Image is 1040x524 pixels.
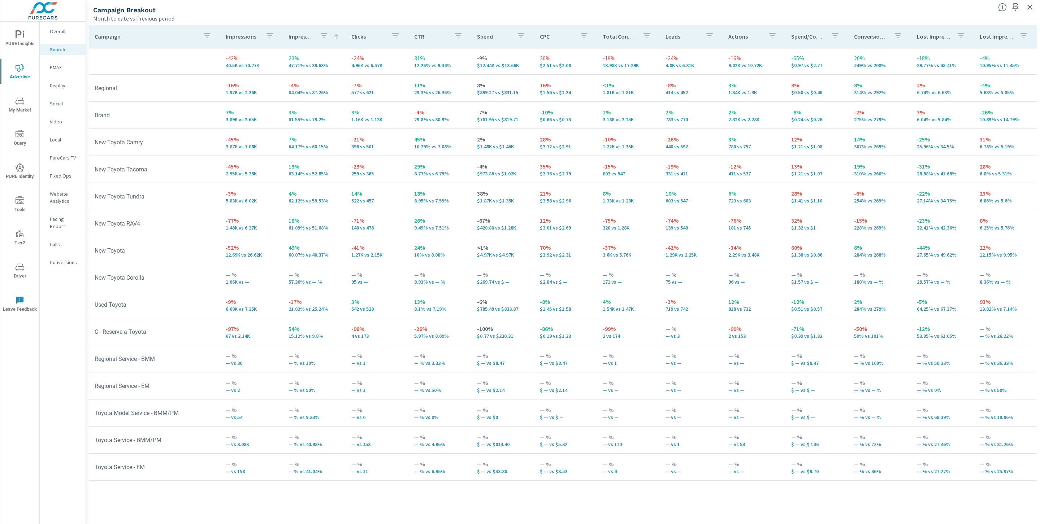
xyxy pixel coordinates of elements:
p: 1,326 vs 1,231 [603,198,654,204]
p: 31% [980,135,1031,144]
p: 5,831 vs 6,018 [226,198,277,204]
p: -19% [603,54,654,62]
p: $3.01 vs $2.69 [540,225,591,231]
p: 32.41% vs 42.36% [917,225,968,231]
button: Exit Fullscreen [1024,1,1036,13]
p: — % [728,270,780,279]
p: 1,813 vs 1,811 [603,89,654,95]
p: 12.26% vs 9.34% [414,62,465,68]
p: $420.80 vs $1,284.68 [477,225,528,231]
p: $1,481.34 vs $1,455.46 [477,144,528,149]
p: $1.21 vs $1.08 [791,144,842,149]
p: -10% [540,108,591,117]
p: $0.24 vs $0.26 [791,117,842,122]
p: 14% [854,135,905,144]
p: -9% [477,54,528,62]
p: 2% [666,108,717,117]
div: Fixed Ops [40,170,86,181]
p: 398 vs 501 [351,144,403,149]
p: 2,952 vs 5,377 [226,171,277,176]
p: 307% vs 269% [854,144,905,149]
p: — % [791,270,842,279]
p: 8% [980,216,1031,225]
p: 6.78% vs 5.19% [980,144,1031,149]
p: -9% [226,297,277,306]
p: 3% [728,135,780,144]
p: 2% [917,81,968,89]
p: Pacing Report [50,215,80,230]
p: 139 vs 540 [666,225,717,231]
p: 471 vs 537 [728,171,780,176]
td: Brand [89,106,220,125]
p: Lost Impression Share Rank [917,33,951,40]
p: 32% [791,216,842,225]
p: Leads [666,33,699,40]
p: 4,964 vs 6,567 [351,62,403,68]
p: -19% [666,162,717,171]
p: -34% [728,243,780,252]
p: 25.96% vs 34.5% [917,144,968,149]
p: Video [50,118,80,125]
p: 12,694 vs 26,621 [226,252,277,258]
span: PURE Insights [3,30,37,48]
p: 10.29% vs 7.08% [414,144,465,149]
p: 19% [289,162,340,171]
p: 29% [414,162,465,171]
td: New Toyota RAV4 [89,214,220,233]
div: Calls [40,239,86,250]
p: $2.51 vs $2.08 [540,62,591,68]
p: -24% [666,54,717,62]
p: 31% [414,54,465,62]
p: Lost Impression Share Budget [980,33,1014,40]
p: 8.77% vs 6.79% [414,171,465,176]
h5: Campaign Breakout [93,6,156,14]
p: 26% [414,216,465,225]
p: -4% [980,54,1031,62]
p: 284% vs 268% [854,252,905,258]
p: 780 vs 757 [728,144,780,149]
p: 1,158 vs 1,127 [351,117,403,122]
p: 6% [728,189,780,198]
p: <1% [477,243,528,252]
p: 14% [351,189,403,198]
div: Conversions [40,257,86,268]
p: 47.71% vs 39.63% [289,62,340,68]
p: Campaign [95,33,197,40]
p: 40,502 vs 70,274 [226,62,277,68]
p: Impression Share [289,33,314,40]
div: Overall [40,26,86,37]
p: 60% [791,243,842,252]
p: 249% vs 208% [854,62,905,68]
p: — % [477,270,528,279]
p: 12.15% vs 9.95% [980,252,1031,258]
td: New Toyota Tacoma [89,160,220,179]
p: $1.32 vs $1 [791,225,842,231]
span: Tier2 [3,230,37,247]
p: 64.17% vs 60.15% [289,144,340,149]
p: 181 vs 745 [728,225,780,231]
p: 1,476 vs 6,368 [226,225,277,231]
p: 3% [289,108,340,117]
p: 27.14% vs 34.75% [917,198,968,204]
p: -18% [917,54,968,62]
p: Fixed Ops [50,172,80,179]
p: 81.55% vs 79.2% [289,117,340,122]
p: 75 vs — [666,279,717,285]
p: CTR [414,33,448,40]
p: Conversions [50,259,80,266]
p: 1,295 vs 2,251 [666,252,717,258]
p: 3% [917,108,968,117]
p: -42% [226,54,277,62]
p: 10% vs 8.08% [414,252,465,258]
span: Driver [3,263,37,280]
p: 140 vs 478 [351,225,403,231]
p: 9.49% vs 7.51% [414,225,465,231]
p: 7% [289,135,340,144]
p: 577 vs 621 [351,89,403,95]
p: 603 vs 547 [666,198,717,204]
p: PureCars TV [50,154,80,161]
td: New Toyota Tundra [89,187,220,206]
p: 96 vs — [728,279,780,285]
p: -8% [791,108,842,117]
p: 13% [791,162,842,171]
